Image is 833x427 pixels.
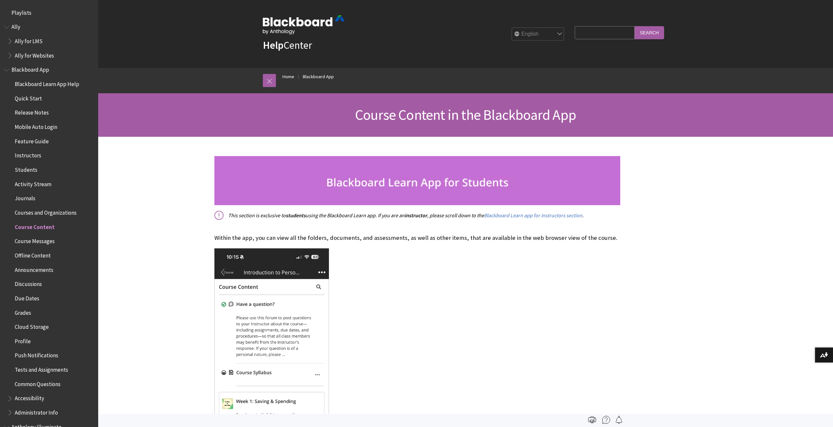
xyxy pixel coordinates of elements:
[15,336,31,345] span: Profile
[15,293,39,302] span: Due Dates
[15,36,43,44] span: Ally for LMS
[286,212,306,219] span: students
[11,64,49,73] span: Blackboard App
[15,321,49,330] span: Cloud Storage
[282,73,294,81] a: Home
[635,26,664,39] input: Search
[4,7,94,18] nav: Book outline for Playlists
[15,393,44,402] span: Accessibility
[405,212,427,219] span: instructor
[15,93,42,102] span: Quick Start
[15,150,41,159] span: Instructors
[214,156,620,205] img: studnets_banner
[15,107,49,116] span: Release Notes
[15,364,68,373] span: Tests and Assignments
[15,121,57,130] span: Mobile Auto Login
[15,264,53,273] span: Announcements
[4,64,94,418] nav: Book outline for Blackboard App Help
[15,379,61,387] span: Common Questions
[602,416,610,424] img: More help
[15,207,77,216] span: Courses and Organizations
[15,222,55,230] span: Course Content
[214,225,620,242] p: Within the app, you can view all the folders, documents, and assessments, as well as other items,...
[263,15,345,34] img: Blackboard by Anthology
[15,164,37,173] span: Students
[615,416,623,424] img: Follow this page
[15,278,42,287] span: Discussions
[512,28,564,41] select: Site Language Selector
[15,179,51,187] span: Activity Stream
[303,73,334,81] a: Blackboard App
[263,39,312,52] a: HelpCenter
[15,193,35,202] span: Journals
[4,22,94,61] nav: Book outline for Anthology Ally Help
[15,79,79,87] span: Blackboard Learn App Help
[11,7,31,16] span: Playlists
[15,407,58,416] span: Administrator Info
[588,416,596,424] img: Print
[15,350,58,359] span: Push Notifications
[15,136,49,145] span: Feature Guide
[15,307,31,316] span: Grades
[15,250,51,259] span: Offline Content
[15,236,55,245] span: Course Messages
[263,39,283,52] strong: Help
[214,212,620,219] p: This section is exclusive to using the Blackboard Learn app. If you are an , please scroll down t...
[11,22,20,30] span: Ally
[15,50,54,59] span: Ally for Websites
[355,106,576,124] span: Course Content in the Blackboard App
[484,212,582,219] a: Blackboard Learn app for Instructors section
